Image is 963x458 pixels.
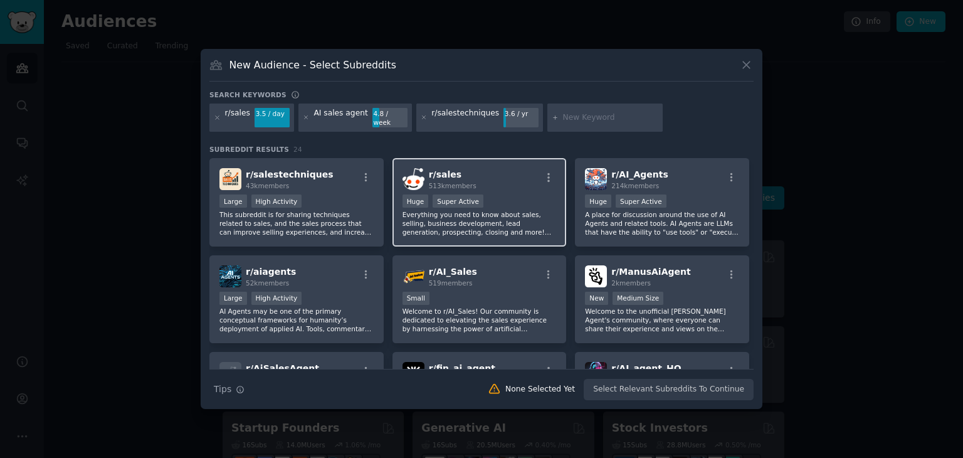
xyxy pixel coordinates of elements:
div: Super Active [616,194,666,208]
span: Subreddit Results [209,145,289,154]
div: r/salestechniques [431,108,499,128]
input: New Keyword [563,112,658,124]
div: Small [403,292,429,305]
h3: New Audience - Select Subreddits [229,58,396,72]
span: 43k members [246,182,289,189]
h3: Search keywords [209,90,287,99]
span: r/ AiSalesAgent [246,363,319,373]
span: Tips [214,383,231,396]
span: r/ salestechniques [246,169,333,179]
span: r/ AI_Sales [429,267,477,277]
img: sales [403,168,424,190]
div: 3.5 / day [255,108,290,119]
span: r/ ManusAiAgent [611,267,690,277]
p: Welcome to r/AI_Sales! Our community is dedicated to elevating the sales experience by harnessing... [403,307,557,333]
img: AI_Sales [403,265,424,287]
span: 24 [293,146,302,153]
div: Huge [403,194,429,208]
div: r/sales [225,108,250,128]
p: Welcome to the unofficial [PERSON_NAME] Agent's community, where everyone can share their experie... [585,307,739,333]
span: 2k members [611,279,651,287]
span: r/ fin_ai_agent [429,363,495,373]
p: Everything you need to know about sales, selling, business development, lead generation, prospect... [403,210,557,237]
div: None Selected Yet [505,384,575,395]
div: 4.8 / week [372,108,408,128]
span: r/ AI_Agents [611,169,668,179]
span: 214k members [611,182,659,189]
button: Tips [209,378,249,400]
img: salestechniques [219,168,241,190]
span: r/ sales [429,169,461,179]
div: Large [219,194,247,208]
p: A place for discussion around the use of AI Agents and related tools. AI Agents are LLMs that hav... [585,210,739,237]
div: AI sales agent [313,108,367,128]
span: r/ AI_agent_HQ [611,363,681,373]
span: r/ aiagents [246,267,296,277]
span: 519 members [429,279,473,287]
p: This subreddit is for sharing techniques related to sales, and the sales process that can improve... [219,210,374,237]
span: 52k members [246,279,289,287]
div: 3.6 / yr [503,108,539,119]
div: Medium Size [613,292,663,305]
img: AI_Agents [585,168,607,190]
div: High Activity [251,292,302,305]
p: AI Agents may be one of the primary conceptual frameworks for humanity’s deployment of applied AI... [219,307,374,333]
img: ManusAiAgent [585,265,607,287]
div: Large [219,292,247,305]
span: 513k members [429,182,476,189]
img: aiagents [219,265,241,287]
img: fin_ai_agent [403,362,424,384]
div: Super Active [433,194,483,208]
div: New [585,292,608,305]
img: AI_agent_HQ [585,362,607,384]
div: High Activity [251,194,302,208]
div: Huge [585,194,611,208]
